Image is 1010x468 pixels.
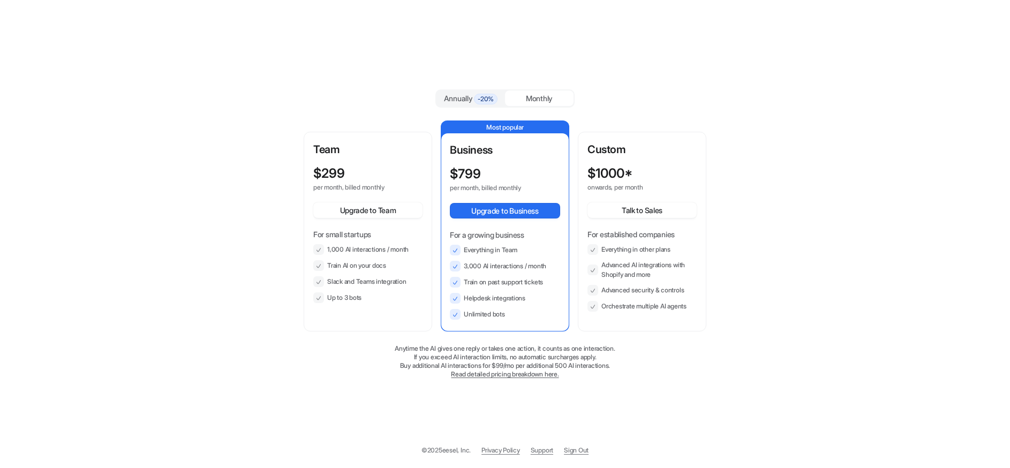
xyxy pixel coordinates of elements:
div: Annually [441,93,501,104]
p: $ 299 [313,166,345,181]
p: Custom [587,141,697,157]
p: For a growing business [450,229,560,240]
li: Unlimited bots [450,309,560,320]
p: $ 1000* [587,166,632,181]
li: Everything in other plans [587,244,697,255]
li: Train AI on your docs [313,260,423,271]
p: Anytime the AI gives one reply or takes one action, it counts as one interaction. [304,344,706,353]
li: Advanced AI integrations with Shopify and more [587,260,697,280]
p: © 2025 eesel, Inc. [421,446,471,455]
button: Upgrade to Business [450,203,560,218]
a: Read detailed pricing breakdown here. [451,370,559,378]
li: Orchestrate multiple AI agents [587,301,697,312]
li: Everything in Team [450,245,560,255]
button: Talk to Sales [587,202,697,218]
li: Slack and Teams integration [313,276,423,287]
span: Support [531,446,553,455]
a: Sign Out [564,446,589,455]
p: onwards, per month [587,183,677,192]
a: Privacy Policy [481,446,520,455]
p: per month, billed monthly [313,183,403,192]
div: Monthly [505,90,574,106]
p: Business [450,142,560,158]
li: Advanced security & controls [587,285,697,296]
p: Team [313,141,423,157]
p: per month, billed monthly [450,184,541,192]
button: Upgrade to Team [313,202,423,218]
p: For established companies [587,229,697,240]
p: Buy additional AI interactions for $99/mo per additional 500 AI interactions. [304,361,706,370]
p: If you exceed AI interaction limits, no automatic surcharges apply. [304,353,706,361]
span: -20% [474,94,498,104]
li: 1,000 AI interactions / month [313,244,423,255]
li: Up to 3 bots [313,292,423,303]
p: For small startups [313,229,423,240]
li: Helpdesk integrations [450,293,560,304]
li: Train on past support tickets [450,277,560,288]
p: $ 799 [450,167,481,182]
p: Most popular [441,121,569,134]
li: 3,000 AI interactions / month [450,261,560,271]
